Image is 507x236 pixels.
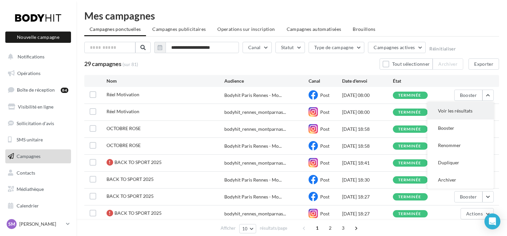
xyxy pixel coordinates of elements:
span: BACK TO SPORT 2025 [114,159,162,165]
button: Tout sélectionner [380,58,433,70]
span: Visibilité en ligne [18,104,53,110]
div: Date d'envoi [342,78,393,84]
a: Opérations [4,66,72,80]
a: Médiathèque [4,182,72,196]
button: Actions [461,208,494,219]
div: Nom [107,78,224,84]
span: Post [320,126,329,132]
a: Contacts [4,166,72,180]
span: Post [320,177,329,183]
span: Actions [466,211,483,216]
span: Réel Motivation [107,92,139,97]
div: [DATE] 18:27 [342,210,393,217]
a: Visibilité en ligne [4,100,72,114]
span: Bodyhit Paris Rennes - Mo... [224,177,282,183]
div: terminée [398,110,421,115]
div: terminée [398,127,421,131]
span: bodyhit_rennes_montparnas... [224,109,286,116]
span: Post [320,143,329,149]
span: Brouillons [353,26,376,32]
button: Booster [454,191,482,202]
div: terminée [398,161,421,165]
span: BACK TO SPORT 2025 [107,176,154,182]
span: Bodyhit Paris Rennes - Mo... [224,143,282,149]
span: Campagnes actives [374,44,415,50]
a: Calendrier [4,199,72,213]
button: Type de campagne [309,42,365,53]
div: terminée [398,178,421,182]
div: [DATE] 18:30 [342,177,393,183]
button: Campagnes actives [368,42,426,53]
span: 1 [312,223,323,233]
span: Opérations [17,70,40,76]
button: Exporter [469,58,499,70]
button: Renommer [427,137,494,154]
span: Contacts [17,170,35,176]
button: Voir les résultats [427,102,494,119]
button: Statut [275,42,305,53]
div: [DATE] 18:58 [342,143,393,149]
span: Post [320,92,329,98]
button: Archiver [427,171,494,189]
div: Open Intercom Messenger [484,213,500,229]
span: bodyhit_rennes_montparnas... [224,126,286,132]
span: Bodyhit Paris Rennes - Mo... [224,194,282,200]
span: SM [8,221,15,227]
span: Afficher [221,225,236,231]
span: bodyhit_rennes_montparnas... [224,160,286,166]
span: résultats/page [260,225,287,231]
span: BACK TO SPORT 2025 [114,210,162,216]
div: [DATE] 08:00 [342,109,393,116]
span: Post [320,109,329,115]
button: Archiver [433,58,463,70]
div: État [393,78,443,84]
button: Notifications [4,50,70,64]
span: Post [320,194,329,199]
span: Campagnes publicitaires [152,26,206,32]
div: [DATE] 08:00 [342,92,393,99]
span: 29 campagnes [84,60,121,67]
button: 10 [239,224,256,233]
span: Campagnes [17,153,40,159]
button: Canal [243,42,272,53]
div: 84 [61,88,68,93]
span: OCTOBRE ROSE [107,142,141,148]
span: 3 [338,223,348,233]
span: Bodyhit Paris Rennes - Mo... [224,92,282,99]
div: [DATE] 18:27 [342,194,393,200]
span: OCTOBRE ROSE [107,125,141,131]
div: Audience [224,78,309,84]
span: Sollicitation d'avis [17,120,54,126]
div: Canal [309,78,342,84]
span: Post [320,160,329,166]
button: Booster [427,119,494,137]
div: [DATE] 18:58 [342,126,393,132]
button: Dupliquer [427,154,494,171]
span: (sur 81) [122,61,138,68]
span: Réel Motivation [107,109,139,114]
a: Sollicitation d'avis [4,117,72,130]
span: Campagnes automatisées [287,26,341,32]
span: Operations sur inscription [217,26,275,32]
span: BACK TO SPORT 2025 [107,193,154,199]
div: [DATE] 18:41 [342,160,393,166]
button: Booster [454,90,482,101]
div: Mes campagnes [84,11,499,21]
span: 2 [325,223,335,233]
div: terminée [398,212,421,216]
div: terminée [398,144,421,148]
span: SMS unitaire [17,137,43,142]
span: Médiathèque [17,186,44,192]
p: [PERSON_NAME] [19,221,63,227]
button: Réinitialiser [429,46,456,51]
button: Nouvelle campagne [5,32,71,43]
a: SMS unitaire [4,133,72,147]
a: Campagnes [4,149,72,163]
span: Notifications [18,54,44,59]
a: Boîte de réception84 [4,83,72,97]
span: bodyhit_rennes_montparnas... [224,210,286,217]
div: terminée [398,93,421,98]
span: Post [320,211,329,216]
div: terminée [398,195,421,199]
a: SM [PERSON_NAME] [5,218,71,230]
